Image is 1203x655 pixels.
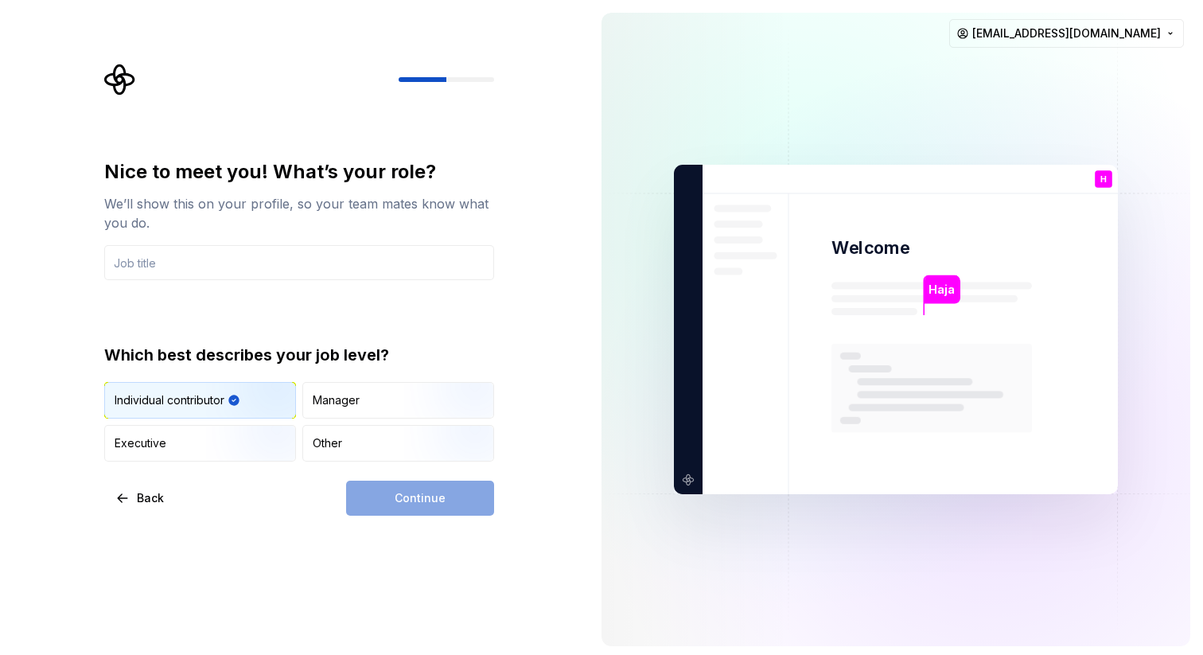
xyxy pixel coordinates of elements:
p: H [1100,175,1107,184]
p: Welcome [831,236,909,259]
button: Back [104,481,177,516]
div: Individual contributor [115,392,224,408]
div: Other [313,435,342,451]
div: Executive [115,435,166,451]
svg: Supernova Logo [104,64,136,96]
div: We’ll show this on your profile, so your team mates know what you do. [104,194,494,232]
div: Nice to meet you! What’s your role? [104,159,494,185]
span: [EMAIL_ADDRESS][DOMAIN_NAME] [972,25,1161,41]
button: [EMAIL_ADDRESS][DOMAIN_NAME] [949,19,1184,48]
div: Which best describes your job level? [104,344,494,366]
div: Manager [313,392,360,408]
span: Back [137,490,164,506]
p: Haja [929,281,954,298]
input: Job title [104,245,494,280]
